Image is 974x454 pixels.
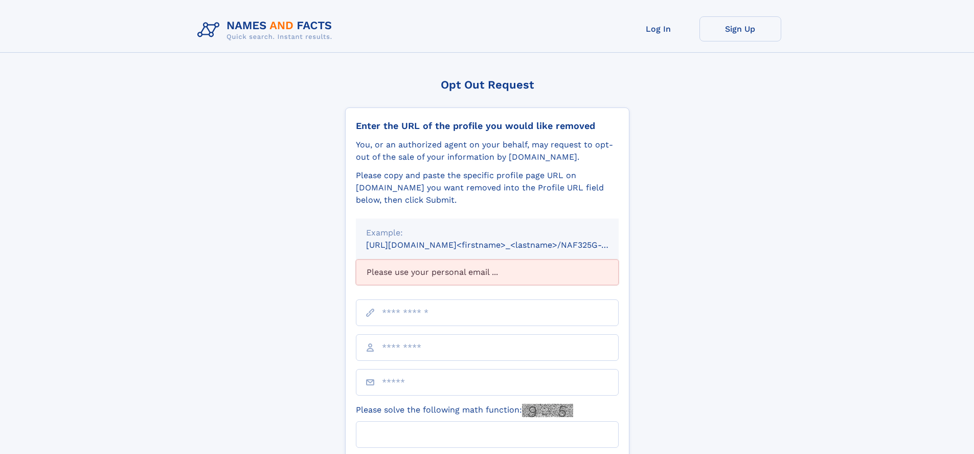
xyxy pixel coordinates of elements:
a: Sign Up [699,16,781,41]
div: Enter the URL of the profile you would like removed [356,120,619,132]
div: Example: [366,227,608,239]
img: Logo Names and Facts [193,16,341,44]
label: Please solve the following math function: [356,404,573,417]
div: Please use your personal email ... [356,260,619,285]
small: [URL][DOMAIN_NAME]<firstname>_<lastname>/NAF325G-xxxxxxxx [366,240,638,250]
a: Log In [618,16,699,41]
div: You, or an authorized agent on your behalf, may request to opt-out of the sale of your informatio... [356,139,619,163]
div: Opt Out Request [345,78,629,91]
div: Please copy and paste the specific profile page URL on [DOMAIN_NAME] you want removed into the Pr... [356,169,619,206]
